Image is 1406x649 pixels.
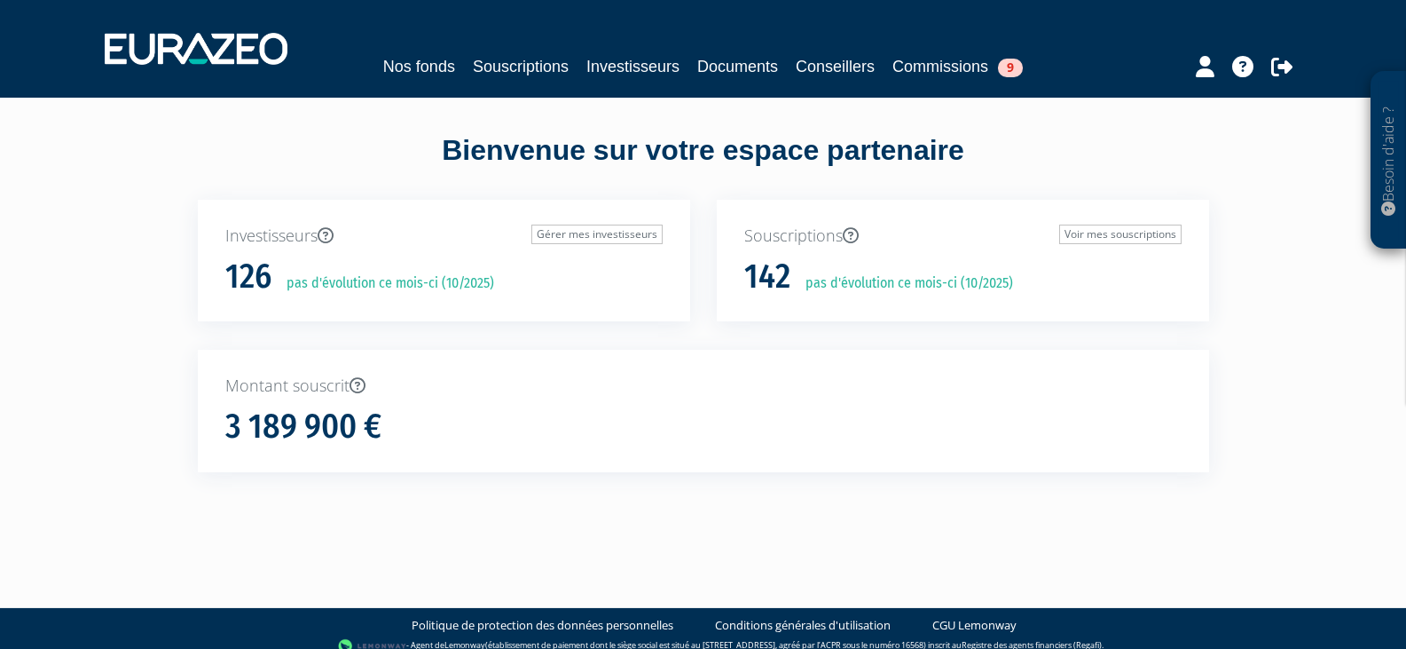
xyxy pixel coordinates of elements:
h1: 142 [744,258,790,296]
a: CGU Lemonway [932,617,1017,634]
a: Investisseurs [586,54,679,79]
a: Conditions générales d'utilisation [715,617,891,634]
a: Voir mes souscriptions [1059,225,1182,244]
a: Conseillers [796,54,875,79]
p: Souscriptions [744,225,1182,248]
h1: 126 [225,258,271,296]
h1: 3 189 900 € [225,408,381,446]
a: Politique de protection des données personnelles [412,617,673,634]
p: Investisseurs [225,225,663,248]
div: Bienvenue sur votre espace partenaire [185,131,1222,200]
a: Nos fonds [383,54,455,79]
span: 9 [998,59,1023,77]
a: Commissions9 [892,54,1023,79]
p: pas d'évolution ce mois-ci (10/2025) [274,273,494,294]
a: Gérer mes investisseurs [531,225,663,244]
p: Montant souscrit [225,375,1182,398]
img: 1732889491-logotype_eurazeo_blanc_rvb.png [105,33,287,65]
p: Besoin d'aide ? [1379,81,1399,241]
p: pas d'évolution ce mois-ci (10/2025) [793,273,1013,294]
a: Documents [697,54,778,79]
a: Souscriptions [473,54,569,79]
